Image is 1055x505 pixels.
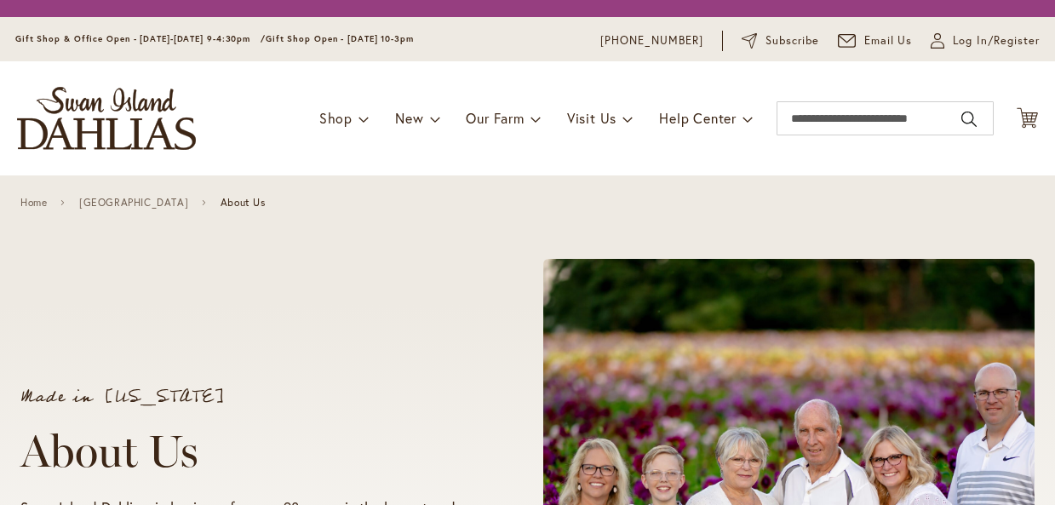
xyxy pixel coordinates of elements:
span: Subscribe [765,32,819,49]
span: Our Farm [466,109,524,127]
span: New [395,109,423,127]
a: [PHONE_NUMBER] [600,32,703,49]
p: Made in [US_STATE] [20,388,479,405]
span: Help Center [659,109,737,127]
span: Email Us [864,32,913,49]
span: Log In/Register [953,32,1040,49]
a: store logo [17,87,196,150]
a: Log In/Register [931,32,1040,49]
button: Search [961,106,977,133]
span: Gift Shop Open - [DATE] 10-3pm [266,33,414,44]
h1: About Us [20,426,479,477]
span: Shop [319,109,353,127]
span: Visit Us [567,109,616,127]
span: Gift Shop & Office Open - [DATE]-[DATE] 9-4:30pm / [15,33,266,44]
a: Email Us [838,32,913,49]
a: Subscribe [742,32,819,49]
span: About Us [221,197,266,209]
a: [GEOGRAPHIC_DATA] [79,197,188,209]
a: Home [20,197,47,209]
